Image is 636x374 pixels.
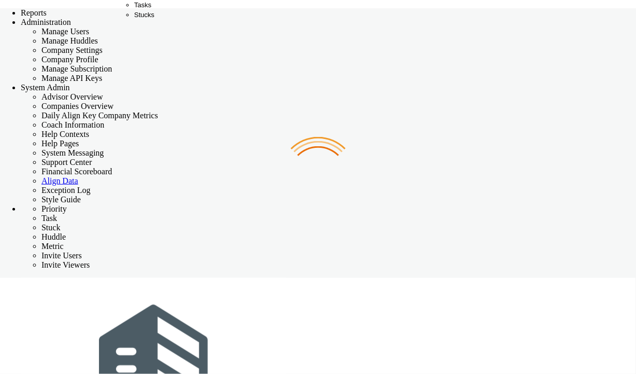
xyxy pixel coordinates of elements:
[41,232,66,241] span: Huddle
[41,120,104,129] span: Coach Information
[41,148,104,157] span: System Messaging
[41,36,98,45] span: Manage Huddles
[41,92,103,101] span: Advisor Overview
[41,130,89,138] span: Help Contexts
[41,111,158,120] span: Daily Align Key Company Metrics
[41,74,102,82] span: Manage API Keys
[41,242,64,251] span: Metric
[21,83,70,92] span: System Admin
[41,46,103,54] span: Company Settings
[134,11,154,19] span: Stucks
[41,251,82,260] span: Invite Users
[41,260,90,269] span: Invite Viewers
[21,8,47,17] span: Reports
[41,27,89,36] span: Manage Users
[41,158,92,167] span: Support Center
[41,223,60,232] span: Stuck
[41,214,57,223] span: Task
[41,64,112,73] span: Manage Subscription
[41,55,98,64] span: Company Profile
[134,1,151,9] span: Tasks
[41,204,67,213] span: Priority
[41,139,79,148] span: Help Pages
[41,102,114,110] span: Companies Overview
[41,186,91,195] span: Exception Log
[41,195,81,204] span: Style Guide
[41,167,112,176] span: Financial Scoreboard
[41,176,78,185] a: Align Data
[21,18,71,26] span: Administration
